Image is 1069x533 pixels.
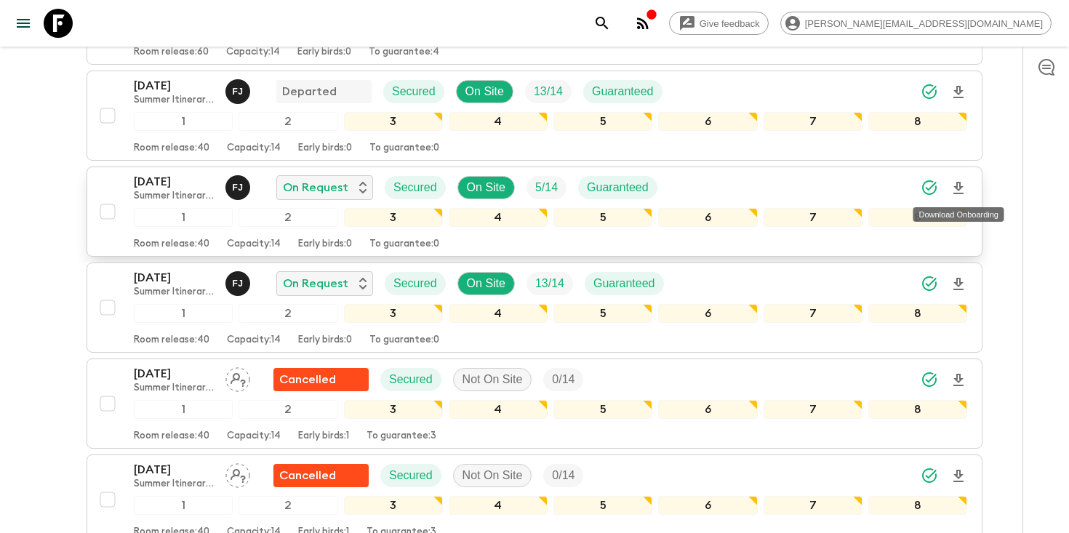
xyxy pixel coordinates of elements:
[134,430,209,442] p: Room release: 40
[389,371,433,388] p: Secured
[239,304,337,323] div: 2
[525,80,572,103] div: Trip Fill
[232,182,243,193] p: F J
[369,47,439,58] p: To guarantee: 4
[134,400,233,419] div: 1
[134,304,233,323] div: 1
[553,496,652,515] div: 5
[134,496,233,515] div: 1
[950,372,967,389] svg: Download Onboarding
[593,275,655,292] p: Guaranteed
[87,71,982,161] button: [DATE]Summer Itinerary 2025 ([DATE]-[DATE])Fadi JaberDepartedSecuredOn SiteTrip FillGuaranteed123...
[764,496,862,515] div: 7
[227,239,281,250] p: Capacity: 14
[369,334,439,346] p: To guarantee: 0
[283,275,348,292] p: On Request
[527,176,566,199] div: Trip Fill
[225,271,253,296] button: FJ
[553,208,652,227] div: 5
[780,12,1052,35] div: [PERSON_NAME][EMAIL_ADDRESS][DOMAIN_NAME]
[921,179,938,196] svg: Synced Successfully
[225,276,253,287] span: Fadi Jaber
[449,400,548,419] div: 4
[227,430,281,442] p: Capacity: 14
[457,176,515,199] div: On Site
[535,275,564,292] p: 13 / 14
[134,269,214,286] p: [DATE]
[134,461,214,478] p: [DATE]
[298,334,352,346] p: Early birds: 0
[298,430,349,442] p: Early birds: 1
[449,112,548,131] div: 4
[552,371,574,388] p: 0 / 14
[87,358,982,449] button: [DATE]Summer Itinerary 2025 ([DATE]-[DATE])Assign pack leaderFlash Pack cancellationSecuredNot On...
[344,496,443,515] div: 3
[553,112,652,131] div: 5
[134,77,214,95] p: [DATE]
[134,286,214,298] p: Summer Itinerary 2025 ([DATE]-[DATE])
[453,464,532,487] div: Not On Site
[279,371,336,388] p: Cancelled
[225,180,253,191] span: Fadi Jaber
[225,372,250,383] span: Assign pack leader
[383,80,444,103] div: Secured
[921,371,938,388] svg: Synced Successfully
[279,467,336,484] p: Cancelled
[588,9,617,38] button: search adventures
[87,167,982,257] button: [DATE]Summer Itinerary 2025 ([DATE]-[DATE])Fadi JaberOn RequestSecuredOn SiteTrip FillGuaranteed1...
[467,179,505,196] p: On Site
[467,275,505,292] p: On Site
[764,208,862,227] div: 7
[134,334,209,346] p: Room release: 40
[587,179,649,196] p: Guaranteed
[950,468,967,485] svg: Download Onboarding
[380,464,441,487] div: Secured
[239,112,337,131] div: 2
[463,467,523,484] p: Not On Site
[385,272,446,295] div: Secured
[950,84,967,101] svg: Download Onboarding
[868,496,967,515] div: 8
[449,496,548,515] div: 4
[239,208,337,227] div: 2
[393,275,437,292] p: Secured
[449,208,548,227] div: 4
[273,464,369,487] div: Flash Pack cancellation
[868,112,967,131] div: 8
[921,467,938,484] svg: Synced Successfully
[134,173,214,191] p: [DATE]
[134,47,209,58] p: Room release: 60
[298,143,352,154] p: Early birds: 0
[658,496,757,515] div: 6
[921,83,938,100] svg: Synced Successfully
[369,239,439,250] p: To guarantee: 0
[283,179,348,196] p: On Request
[527,272,573,295] div: Trip Fill
[227,143,281,154] p: Capacity: 14
[134,208,233,227] div: 1
[764,304,862,323] div: 7
[344,304,443,323] div: 3
[367,430,436,442] p: To guarantee: 3
[393,179,437,196] p: Secured
[134,112,233,131] div: 1
[465,83,504,100] p: On Site
[9,9,38,38] button: menu
[134,191,214,202] p: Summer Itinerary 2025 ([DATE]-[DATE])
[134,478,214,490] p: Summer Itinerary 2025 ([DATE]-[DATE])
[764,400,862,419] div: 7
[344,400,443,419] div: 3
[239,496,337,515] div: 2
[297,47,351,58] p: Early birds: 0
[449,304,548,323] div: 4
[553,304,652,323] div: 5
[282,83,337,100] p: Departed
[669,12,769,35] a: Give feedback
[134,143,209,154] p: Room release: 40
[658,400,757,419] div: 6
[456,80,513,103] div: On Site
[134,239,209,250] p: Room release: 40
[553,400,652,419] div: 5
[369,143,439,154] p: To guarantee: 0
[392,83,436,100] p: Secured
